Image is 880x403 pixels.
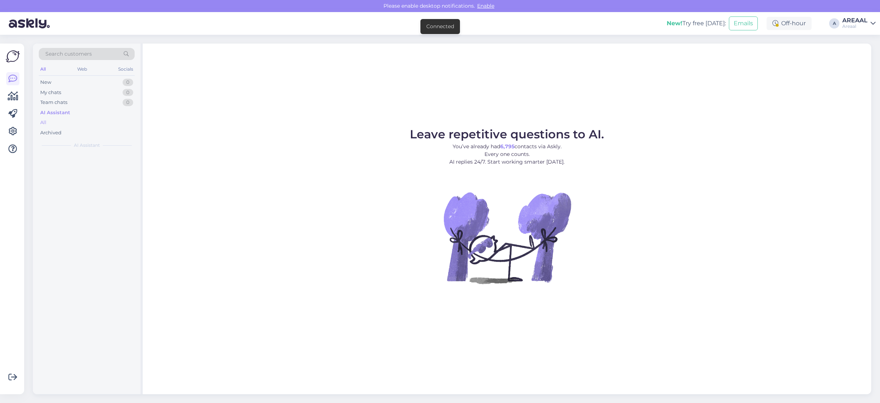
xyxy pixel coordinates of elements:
[76,64,89,74] div: Web
[40,79,51,86] div: New
[40,119,46,126] div: All
[40,129,61,137] div: Archived
[667,20,682,27] b: New!
[40,109,70,116] div: AI Assistant
[729,16,758,30] button: Emails
[45,50,92,58] span: Search customers
[123,89,133,96] div: 0
[829,18,839,29] div: A
[117,64,135,74] div: Socials
[767,17,812,30] div: Off-hour
[842,18,868,23] div: AREAAL
[123,99,133,106] div: 0
[441,172,573,303] img: No Chat active
[410,143,604,166] p: You’ve already had contacts via Askly. Every one counts. AI replies 24/7. Start working smarter [...
[667,19,726,28] div: Try free [DATE]:
[500,143,514,150] b: 6,795
[123,79,133,86] div: 0
[426,23,454,30] div: Connected
[6,49,20,63] img: Askly Logo
[475,3,497,9] span: Enable
[39,64,47,74] div: All
[74,142,100,149] span: AI Assistant
[842,23,868,29] div: Areaal
[410,127,604,141] span: Leave repetitive questions to AI.
[842,18,876,29] a: AREAALAreaal
[40,89,61,96] div: My chats
[40,99,67,106] div: Team chats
